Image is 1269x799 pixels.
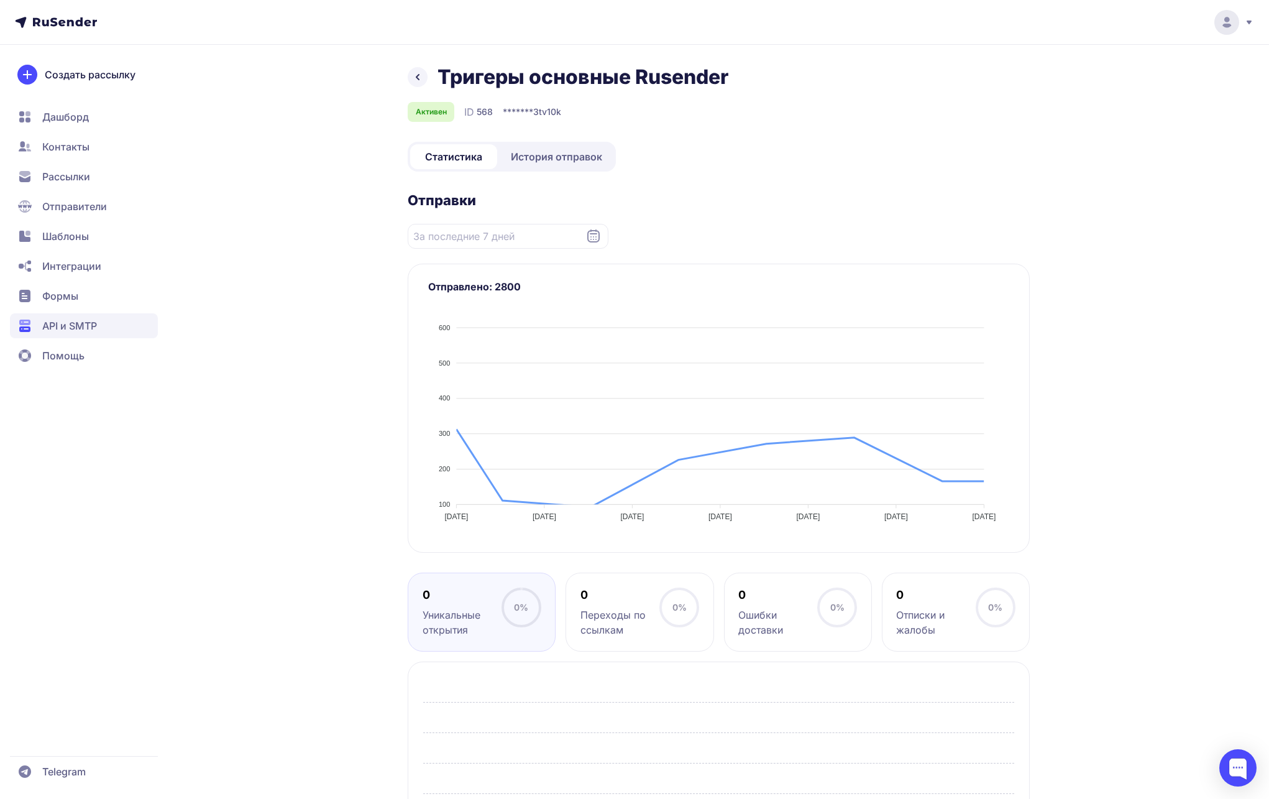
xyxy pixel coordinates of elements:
[533,512,556,521] tspan: [DATE]
[988,602,1002,612] span: 0%
[423,588,502,603] div: 0
[884,512,908,521] tspan: [DATE]
[439,324,450,331] tspan: 600
[738,607,817,637] div: Ошибки доставки
[500,144,613,169] a: История отправок
[425,149,482,164] span: Статистика
[410,144,497,169] a: Статистика
[408,192,1030,209] h2: Отправки
[42,229,89,244] span: Шаблоны
[464,104,493,119] div: ID
[444,512,468,521] tspan: [DATE]
[42,764,86,779] span: Telegram
[428,279,1009,294] h3: Отправлено: 2800
[708,512,732,521] tspan: [DATE]
[973,512,996,521] tspan: [DATE]
[42,259,101,274] span: Интеграции
[439,430,450,437] tspan: 300
[42,199,107,214] span: Отправители
[416,107,447,117] span: Активен
[896,588,975,603] div: 0
[738,588,817,603] div: 0
[10,759,158,784] a: Telegram
[514,602,528,612] span: 0%
[511,149,602,164] span: История отправок
[580,588,659,603] div: 0
[423,607,502,637] div: Уникальные открытия
[45,67,135,82] span: Создать рассылку
[580,607,659,637] div: Переходы по ссылкам
[830,602,845,612] span: 0%
[42,348,85,363] span: Помощь
[439,501,450,508] tspan: 100
[896,607,975,637] div: Отписки и жалобы
[620,512,644,521] tspan: [DATE]
[477,106,493,118] span: 568
[672,602,687,612] span: 0%
[42,169,90,184] span: Рассылки
[439,465,450,473] tspan: 200
[42,109,89,124] span: Дашборд
[533,106,561,118] span: 3tv10k
[439,394,450,402] tspan: 400
[42,139,89,154] span: Контакты
[42,289,78,303] span: Формы
[439,359,450,367] tspan: 500
[797,512,820,521] tspan: [DATE]
[438,65,728,90] h1: Тригеры основные Rusender
[408,224,608,249] input: Datepicker input
[42,318,97,333] span: API и SMTP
